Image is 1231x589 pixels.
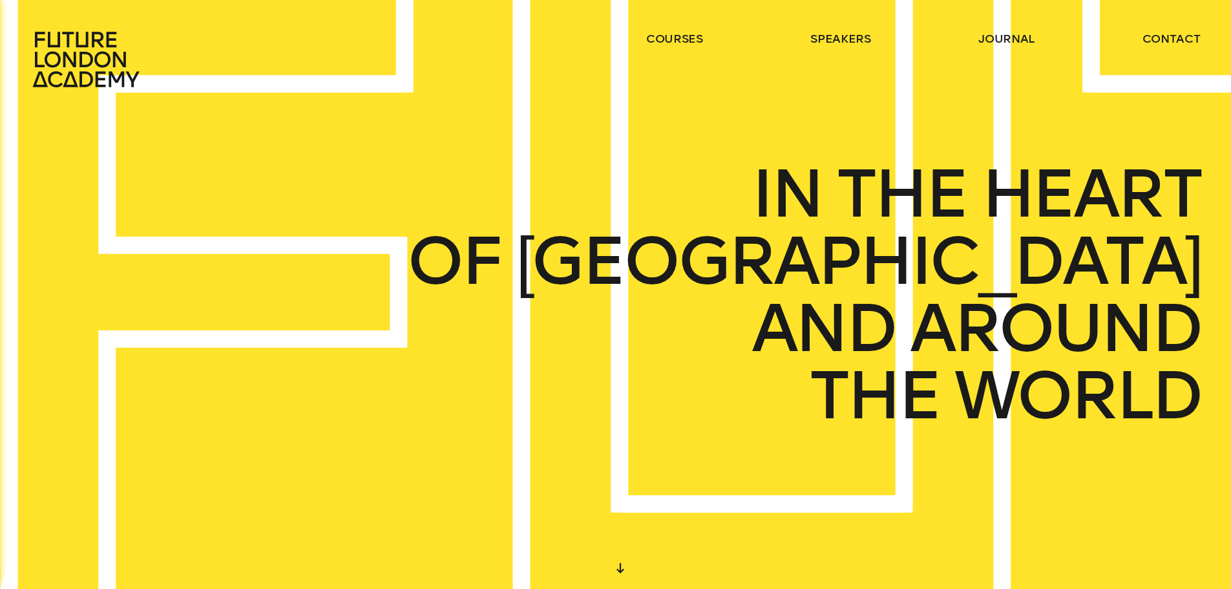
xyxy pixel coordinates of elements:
[752,160,822,228] span: IN
[516,228,1200,295] span: [GEOGRAPHIC_DATA]
[751,295,894,362] span: AND
[407,228,501,295] span: OF
[646,31,703,47] a: courses
[810,31,870,47] a: speakers
[910,295,1201,362] span: AROUND
[981,160,1200,228] span: HEART
[1142,31,1201,47] a: contact
[978,31,1035,47] a: journal
[836,160,966,228] span: THE
[954,362,1200,429] span: WORLD
[809,362,939,429] span: THE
